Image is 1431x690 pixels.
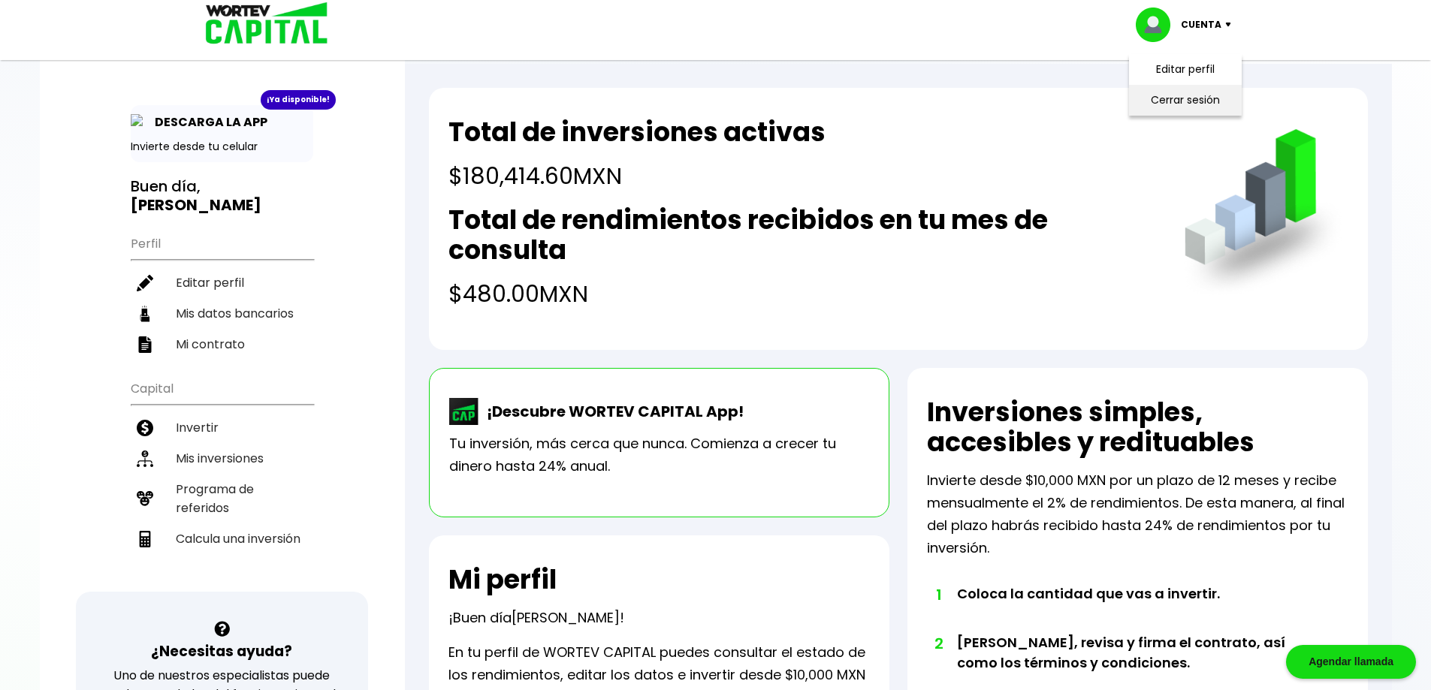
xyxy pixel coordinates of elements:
[137,490,153,507] img: recomiendanos-icon.9b8e9327.svg
[131,114,147,131] img: app-icon
[448,205,1154,265] h2: Total de rendimientos recibidos en tu mes de consulta
[448,117,826,147] h2: Total de inversiones activas
[1178,129,1348,300] img: grafica.516fef24.png
[448,607,624,629] p: ¡Buen día !
[137,420,153,436] img: invertir-icon.b3b967d7.svg
[131,267,313,298] a: Editar perfil
[131,523,313,554] a: Calcula una inversión
[137,275,153,291] img: editar-icon.952d3147.svg
[449,432,869,478] p: Tu inversión, más cerca que nunca. Comienza a crecer tu dinero hasta 24% anual.
[151,640,292,662] h3: ¿Necesitas ayuda?
[449,398,479,425] img: wortev-capital-app-icon
[448,277,1154,311] h4: $480.00 MXN
[1181,14,1221,36] p: Cuenta
[131,177,313,215] h3: Buen día,
[1125,85,1245,116] li: Cerrar sesión
[1286,645,1416,679] div: Agendar llamada
[131,412,313,443] a: Invertir
[1136,8,1181,42] img: profile-image
[131,372,313,592] ul: Capital
[137,531,153,547] img: calculadora-icon.17d418c4.svg
[479,400,744,423] p: ¡Descubre WORTEV CAPITAL App!
[448,159,826,193] h4: $180,414.60 MXN
[512,608,620,627] span: [PERSON_NAME]
[934,583,942,606] span: 1
[131,329,313,360] a: Mi contrato
[131,227,313,360] ul: Perfil
[137,336,153,353] img: contrato-icon.f2db500c.svg
[147,113,267,131] p: DESCARGA LA APP
[927,469,1348,559] p: Invierte desde $10,000 MXN por un plazo de 12 meses y recibe mensualmente el 2% de rendimientos. ...
[131,474,313,523] a: Programa de referidos
[131,194,261,215] b: [PERSON_NAME]
[131,443,313,474] a: Mis inversiones
[934,632,942,655] span: 2
[131,139,313,155] p: Invierte desde tu celular
[448,565,557,595] h2: Mi perfil
[1221,23,1242,27] img: icon-down
[957,583,1306,632] li: Coloca la cantidad que vas a invertir.
[927,397,1348,457] h2: Inversiones simples, accesibles y redituables
[261,90,336,110] div: ¡Ya disponible!
[137,306,153,322] img: datos-icon.10cf9172.svg
[1156,62,1215,77] a: Editar perfil
[137,450,153,467] img: inversiones-icon.6695dc30.svg
[131,298,313,329] a: Mis datos bancarios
